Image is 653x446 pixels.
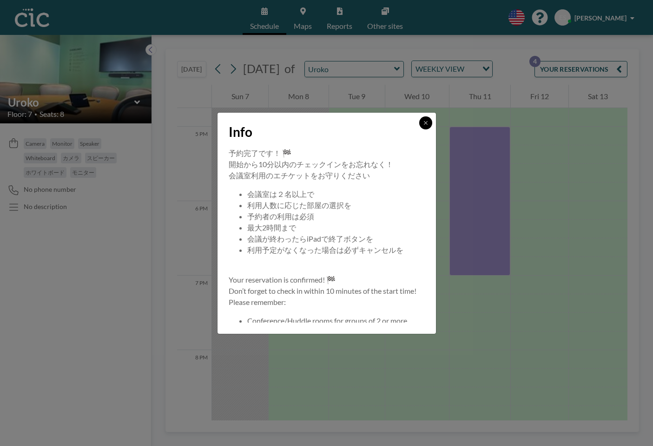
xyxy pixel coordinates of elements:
[247,189,314,198] span: 会議室は２名以上で
[229,275,336,284] span: Your reservation is confirmed! 🏁
[229,171,370,180] span: 会議室利用のエチケットをお守りください
[247,223,296,232] span: 最大2時間まで
[247,316,407,325] span: Conference/Huddle rooms for groups of 2 or more
[229,149,291,157] span: 予約完了です！ 🏁
[229,160,393,169] span: 開始から10分以内のチェックインをお忘れなく！
[229,124,252,140] span: Info
[247,234,373,243] span: 会議が終わったらiPadで終了ボタンを
[229,297,286,306] span: Please remember:
[247,245,403,254] span: 利用予定がなくなった場合は必ずキャンセルを
[229,286,416,295] span: Don’t forget to check in within 10 minutes of the start time!
[247,212,314,221] span: 予約者の利用は必須
[247,201,351,209] span: 利用人数に応じた部屋の選択を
